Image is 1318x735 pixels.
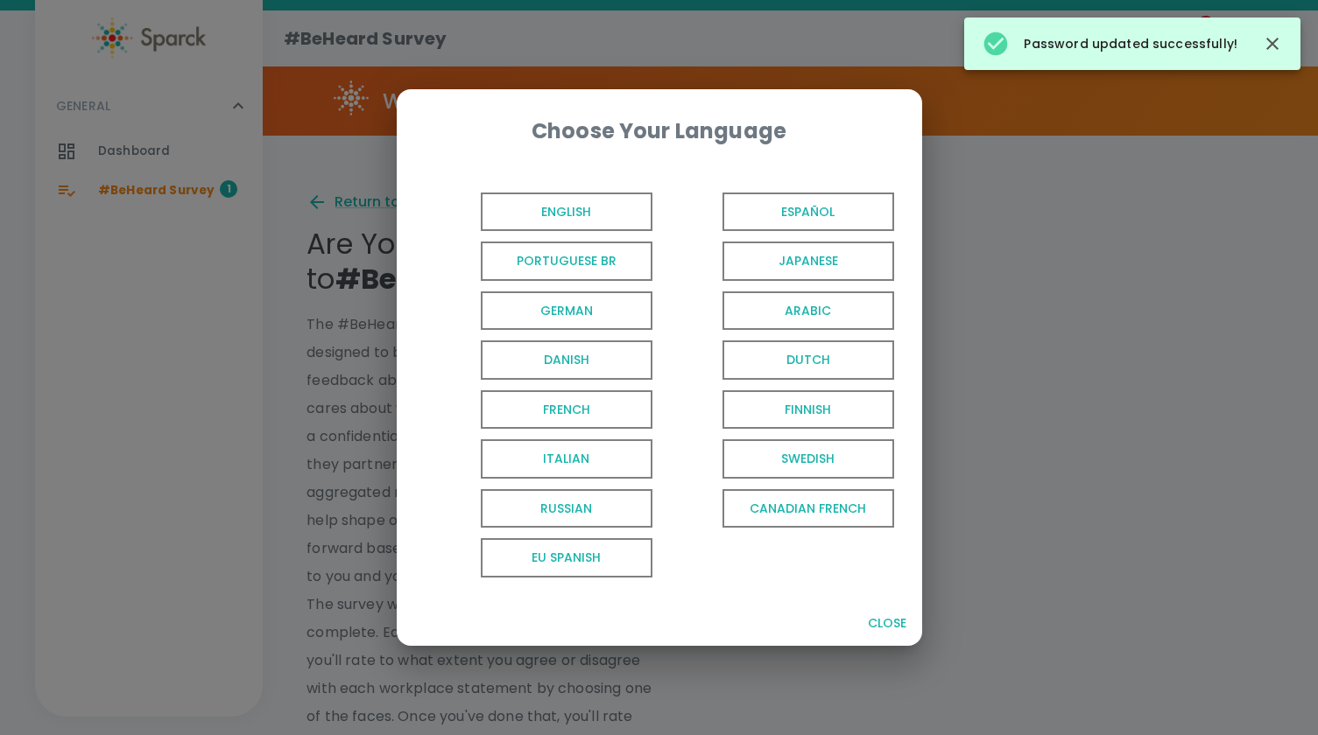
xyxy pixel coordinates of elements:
span: English [481,192,652,232]
button: Español [659,187,901,237]
span: Dutch [722,340,894,380]
span: Canadian French [722,489,894,528]
div: Password updated successfully! [982,23,1237,65]
button: Japanese [659,236,901,286]
button: English [418,187,659,237]
button: Italian [418,434,659,484]
span: Russian [481,489,652,528]
button: Canadian French [659,484,901,534]
span: Japanese [722,241,894,281]
span: Swedish [722,439,894,479]
span: Español [722,192,894,232]
span: Danish [481,340,652,380]
span: German [481,291,652,331]
button: German [418,286,659,336]
button: EU Spanish [418,533,659,583]
span: Portuguese BR [481,241,652,281]
span: Arabic [722,291,894,331]
button: Russian [418,484,659,534]
button: Close [859,607,915,640]
button: French [418,385,659,435]
span: Finnish [722,390,894,430]
button: Danish [418,335,659,385]
span: French [481,390,652,430]
button: Finnish [659,385,901,435]
span: EU Spanish [481,538,652,577]
div: Choose Your Language [425,117,894,145]
button: Portuguese BR [418,236,659,286]
span: Italian [481,439,652,479]
button: Arabic [659,286,901,336]
button: Dutch [659,335,901,385]
button: Swedish [659,434,901,484]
